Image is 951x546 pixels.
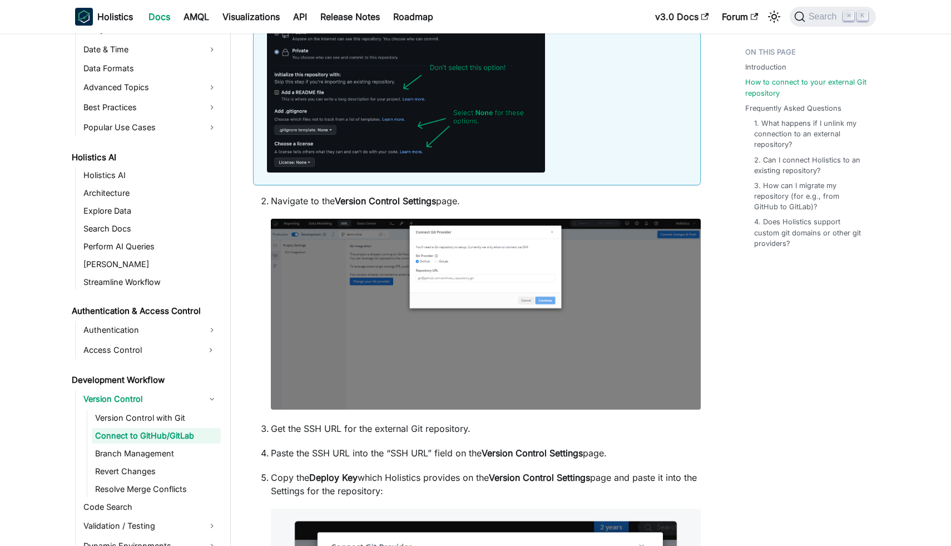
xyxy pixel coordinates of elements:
a: Validation / Testing [80,517,221,535]
a: Access Control [80,341,201,359]
a: Development Workflow [68,372,221,388]
a: Branch Management [92,446,221,461]
a: Forum [715,8,765,26]
a: Streamline Workflow [80,274,221,290]
a: Holistics AI [68,150,221,165]
a: v3.0 Docs [648,8,715,26]
strong: Version Control Settings [482,447,583,459]
strong: Deploy Key [309,472,358,483]
a: Holistics AI [80,168,221,183]
kbd: K [857,11,868,21]
kbd: ⌘ [843,11,854,21]
a: Version Control [80,390,221,408]
a: Connect to GitHub/GitLab [92,428,221,444]
a: Authentication & Access Control [68,303,221,319]
a: Date & Time [80,41,221,58]
a: Code Search [80,499,221,515]
a: Best Practices [80,99,221,116]
button: Expand sidebar category 'Access Control' [201,341,221,359]
a: Search Docs [80,221,221,237]
nav: Docs sidebar [64,33,231,546]
button: Switch between dark and light mode (currently light mode) [765,8,783,26]
a: 4. Does Holistics support custom git domains or other git providers? [754,217,865,249]
a: 2. Can I connect Holistics to an existing repository? [754,155,865,176]
p: Copy the which Holistics provides on the page and paste it into the Settings for the repository: [271,471,701,498]
a: 3. How can I migrate my repository (for e.g., from GitHub to GitLab)? [754,180,865,213]
b: Holistics [97,10,133,23]
a: Data Formats [80,61,221,76]
a: Docs [142,8,177,26]
a: API [286,8,314,26]
a: Perform AI Queries [80,239,221,254]
a: Popular Use Cases [80,119,221,136]
a: Version Control with Git [92,410,221,426]
img: Holistics [75,8,93,26]
a: Authentication [80,321,221,339]
a: AMQL [177,8,216,26]
img: github-option.png [267,22,545,173]
strong: Version Control Settings [489,472,590,483]
a: Visualizations [216,8,286,26]
a: Advanced Topics [80,78,221,96]
a: HolisticsHolistics [75,8,133,26]
p: Get the SSH URL for the external Git repository. [271,422,701,435]
a: [PERSON_NAME] [80,257,221,272]
a: Release Notes [314,8,387,26]
a: Architecture [80,185,221,201]
button: Search (Command+K) [790,7,876,27]
p: Paste the SSH URL into the “SSH URL” field on the page. [271,446,701,460]
a: How to connect to your external Git repository [745,77,869,98]
a: Frequently Asked Questions [745,103,841,114]
a: Explore Data [80,203,221,219]
a: Roadmap [387,8,440,26]
strong: Version Control Settings [335,195,436,206]
span: Search [805,12,844,22]
a: 1. What happens if I unlink my connection to an external repository? [754,118,865,150]
a: Resolve Merge Conflicts [92,481,221,497]
p: Navigate to the page. [271,194,701,208]
a: Introduction [745,62,786,72]
a: Revert Changes [92,464,221,479]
